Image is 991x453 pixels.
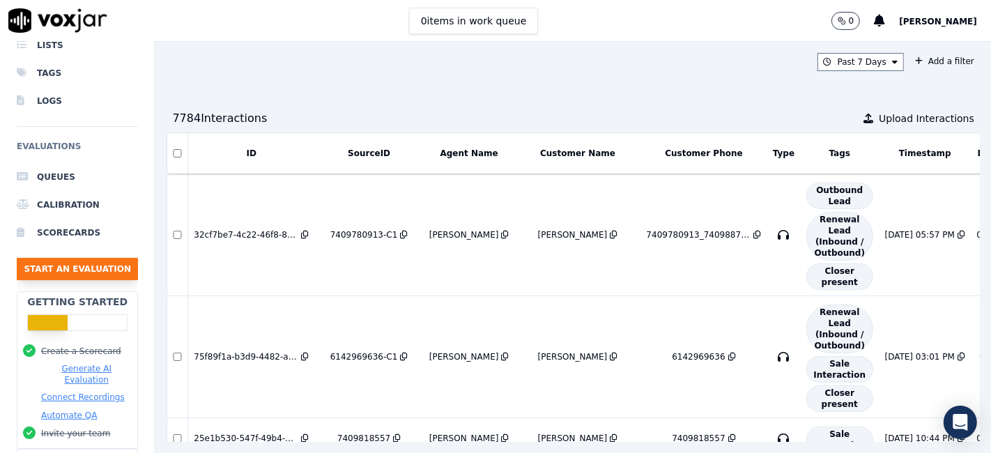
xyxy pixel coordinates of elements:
div: [PERSON_NAME] [429,351,499,362]
span: Renewal Lead (Inbound / Outbound) [806,212,874,261]
div: [PERSON_NAME] [429,433,499,444]
div: 32cf7be7-4c22-46f8-8b18-1b564a22157a [194,229,298,240]
button: Past 7 Days [817,53,904,71]
button: Automate QA [41,410,97,421]
button: 0 [831,12,861,30]
button: SourceID [348,148,390,159]
a: Scorecards [17,219,138,247]
button: Type [773,148,794,159]
span: Outbound Lead [806,183,874,209]
a: Lists [17,31,138,59]
a: Tags [17,59,138,87]
div: [PERSON_NAME] [538,433,608,444]
div: 7409818557 [672,433,725,444]
div: Open Intercom Messenger [944,406,977,439]
button: Customer Name [540,148,615,159]
span: Closer present [806,263,874,290]
button: Agent Name [440,148,498,159]
span: Closer present [806,385,874,412]
span: Sale Interaction [806,356,874,383]
span: Renewal Lead (Inbound / Outbound) [806,305,874,353]
button: Start an Evaluation [17,258,138,280]
span: Upload Interactions [879,112,974,125]
div: 7784 Interaction s [172,110,267,127]
button: 0 [831,12,875,30]
span: [PERSON_NAME] [899,17,977,26]
button: Upload Interactions [863,112,974,125]
button: Generate AI Evaluation [41,363,132,385]
button: 0items in work queue [409,8,539,34]
div: [DATE] 03:01 PM [885,351,955,362]
button: Invite your team [41,428,110,439]
button: ID [247,148,256,159]
div: 25e1b530-547f-49b4-b5b2-ca27abfcad5e [194,433,298,444]
button: Tags [829,148,850,159]
div: [PERSON_NAME] [538,229,608,240]
div: 6142969636 [672,351,725,362]
h2: Getting Started [27,295,128,309]
button: [PERSON_NAME] [899,13,991,29]
div: 7409780913-C1 [330,229,398,240]
div: 6142969636-C1 [330,351,398,362]
div: [PERSON_NAME] [538,351,608,362]
a: Logs [17,87,138,115]
div: [DATE] 10:44 PM [885,433,955,444]
p: 0 [849,15,854,26]
button: Connect Recordings [41,392,125,403]
a: Calibration [17,191,138,219]
button: Create a Scorecard [41,346,121,357]
img: voxjar logo [8,8,107,33]
span: Sale Interaction [806,427,874,453]
button: Customer Phone [665,148,742,159]
button: Timestamp [899,148,951,159]
div: 7409818557 [337,433,390,444]
div: [DATE] 05:57 PM [885,229,955,240]
div: [PERSON_NAME] [429,229,499,240]
div: 7409780913_7409887408 [647,229,751,240]
div: 75f89f1a-b3d9-4482-a44f-b6f29530a027 [194,351,298,362]
button: Add a filter [909,53,980,70]
h6: Evaluations [17,138,138,163]
a: Queues [17,163,138,191]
